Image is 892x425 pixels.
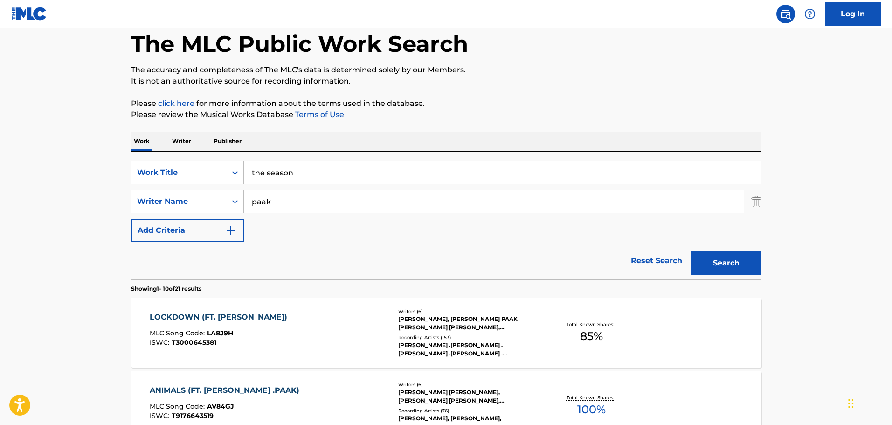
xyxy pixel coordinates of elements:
span: ISWC : [150,411,172,420]
span: LA8J9H [207,329,233,337]
div: Recording Artists ( 76 ) [398,407,539,414]
div: [PERSON_NAME] .[PERSON_NAME] .[PERSON_NAME] .[PERSON_NAME] .[PERSON_NAME] .PAAK [398,341,539,358]
p: Total Known Shares: [567,394,616,401]
p: Please for more information about the terms used in the database. [131,98,761,109]
div: Writers ( 6 ) [398,308,539,315]
img: search [780,8,791,20]
img: 9d2ae6d4665cec9f34b9.svg [225,225,236,236]
a: Terms of Use [293,110,344,119]
p: It is not an authoritative source for recording information. [131,76,761,87]
div: Writers ( 6 ) [398,381,539,388]
span: ISWC : [150,338,172,347]
span: AV84GJ [207,402,234,411]
p: Publisher [211,132,244,151]
a: Log In [825,2,881,26]
span: MLC Song Code : [150,329,207,337]
a: click here [158,99,194,108]
a: Public Search [776,5,795,23]
p: The accuracy and completeness of The MLC's data is determined solely by our Members. [131,64,761,76]
span: 85 % [580,328,603,345]
span: 100 % [577,401,606,418]
p: Showing 1 - 10 of 21 results [131,285,201,293]
p: Work [131,132,152,151]
div: Help [801,5,819,23]
iframe: Chat Widget [845,380,892,425]
span: T9176643519 [172,411,214,420]
p: Writer [169,132,194,151]
span: MLC Song Code : [150,402,207,411]
img: Delete Criterion [751,190,761,213]
img: MLC Logo [11,7,47,21]
div: [PERSON_NAME], [PERSON_NAME] PAAK [PERSON_NAME] [PERSON_NAME], [PERSON_NAME] FAREWELL [PERSON_NAM... [398,315,539,332]
div: Work Title [137,167,221,178]
div: Recording Artists ( 153 ) [398,334,539,341]
div: [PERSON_NAME] [PERSON_NAME], [PERSON_NAME] [PERSON_NAME], [PERSON_NAME], [PERSON_NAME] II [PERSON... [398,388,539,405]
img: help [804,8,816,20]
div: Drag [848,390,854,418]
h1: The MLC Public Work Search [131,30,468,58]
div: LOCKDOWN (FT. [PERSON_NAME]) [150,312,292,323]
p: Please review the Musical Works Database [131,109,761,120]
button: Search [691,251,761,275]
button: Add Criteria [131,219,244,242]
form: Search Form [131,161,761,279]
div: ANIMALS (FT. [PERSON_NAME] .PAAK) [150,385,304,396]
a: Reset Search [626,251,687,271]
div: Writer Name [137,196,221,207]
p: Total Known Shares: [567,321,616,328]
span: T3000645381 [172,338,216,347]
a: LOCKDOWN (FT. [PERSON_NAME])MLC Song Code:LA8J9HISWC:T3000645381Writers (6)[PERSON_NAME], [PERSON... [131,298,761,368]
